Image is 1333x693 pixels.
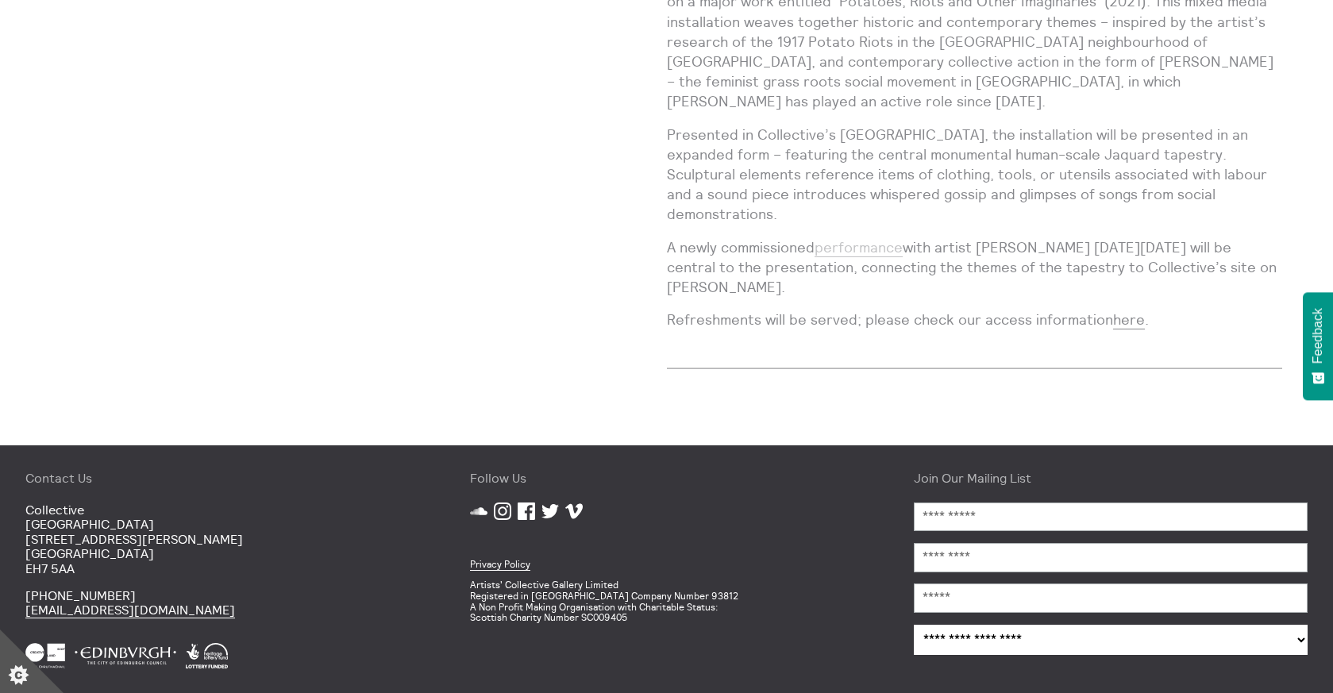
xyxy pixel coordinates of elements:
a: [EMAIL_ADDRESS][DOMAIN_NAME] [25,602,235,618]
img: Heritage Lottery Fund [186,643,228,668]
h4: Follow Us [470,471,864,485]
p: Refreshments will be served; please check our access information . [667,310,1283,329]
a: Privacy Policy [470,558,530,571]
img: City Of Edinburgh Council White [75,643,176,668]
p: Collective [GEOGRAPHIC_DATA] [STREET_ADDRESS][PERSON_NAME] [GEOGRAPHIC_DATA] EH7 5AA [25,502,419,576]
button: Feedback - Show survey [1303,292,1333,400]
h4: Join Our Mailing List [914,471,1308,485]
h4: Contact Us [25,471,419,485]
a: here [1113,310,1145,329]
p: A newly commissioned with artist [PERSON_NAME] [DATE][DATE] will be central to the presentation, ... [667,237,1283,298]
a: performance [815,238,903,257]
p: [PHONE_NUMBER] [25,588,419,618]
p: Artists' Collective Gallery Limited Registered in [GEOGRAPHIC_DATA] Company Number 93812 A Non Pr... [470,579,864,623]
p: Presented in Collective’s [GEOGRAPHIC_DATA], the installation will be presented in an expanded fo... [667,125,1283,225]
span: Feedback [1311,308,1325,364]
